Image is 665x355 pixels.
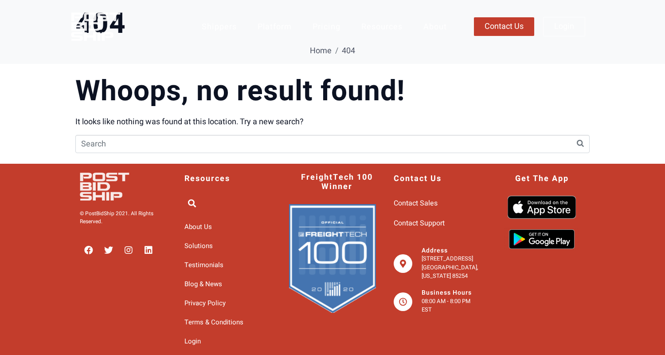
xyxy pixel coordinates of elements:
[192,16,246,37] a: Shippers
[75,135,590,153] input: Search
[184,296,226,311] span: Privacy Policy
[508,196,576,219] img: Download_on_the_App_Store_Badge_US_blk-native
[394,196,481,211] a: Contact Sales
[298,173,376,192] span: FreightTech 100 Winner
[303,16,350,37] a: Pricing
[184,239,271,253] a: Solutions
[184,239,213,253] span: Solutions
[554,23,574,31] span: Login
[422,246,448,255] a: Address
[184,277,271,292] a: Blog & News
[422,254,481,280] p: [STREET_ADDRESS] [GEOGRAPHIC_DATA], [US_STATE] 85254
[184,220,212,234] span: About Us
[184,220,271,234] a: About Us
[184,315,271,330] a: Terms & Conditions
[543,17,585,36] a: Login
[474,17,534,36] a: Contact Us
[248,16,301,37] a: Platform
[184,315,243,330] span: Terms & Conditions
[75,75,590,109] h1: Whoops, no result found!
[394,174,442,184] span: Contact Us
[75,116,590,128] p: It looks like nothing was found at this location. Try a new search?
[184,174,230,184] span: Resources
[422,297,481,314] p: 08:00 AM - 8:00 PM EST
[184,277,222,292] span: Blog & News
[184,258,271,272] a: Testimonials
[71,12,149,40] img: PostBidShip
[80,209,167,225] p: © PostBidShip 2021. All Rights Reserved.
[422,288,472,297] span: Business Hours
[394,196,438,211] span: Contact Sales
[352,16,412,37] a: Resources
[184,334,271,349] a: Login
[515,174,569,184] a: Get The App
[394,216,445,231] span: Contact Support
[485,23,524,31] span: Contact Us
[184,296,271,311] a: Privacy Policy
[80,173,157,201] img: PostBidShip
[504,228,579,251] img: google-play-badge
[184,334,201,349] span: Login
[184,258,223,272] span: Testimonials
[394,216,481,231] a: Contact Support
[414,16,456,37] a: About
